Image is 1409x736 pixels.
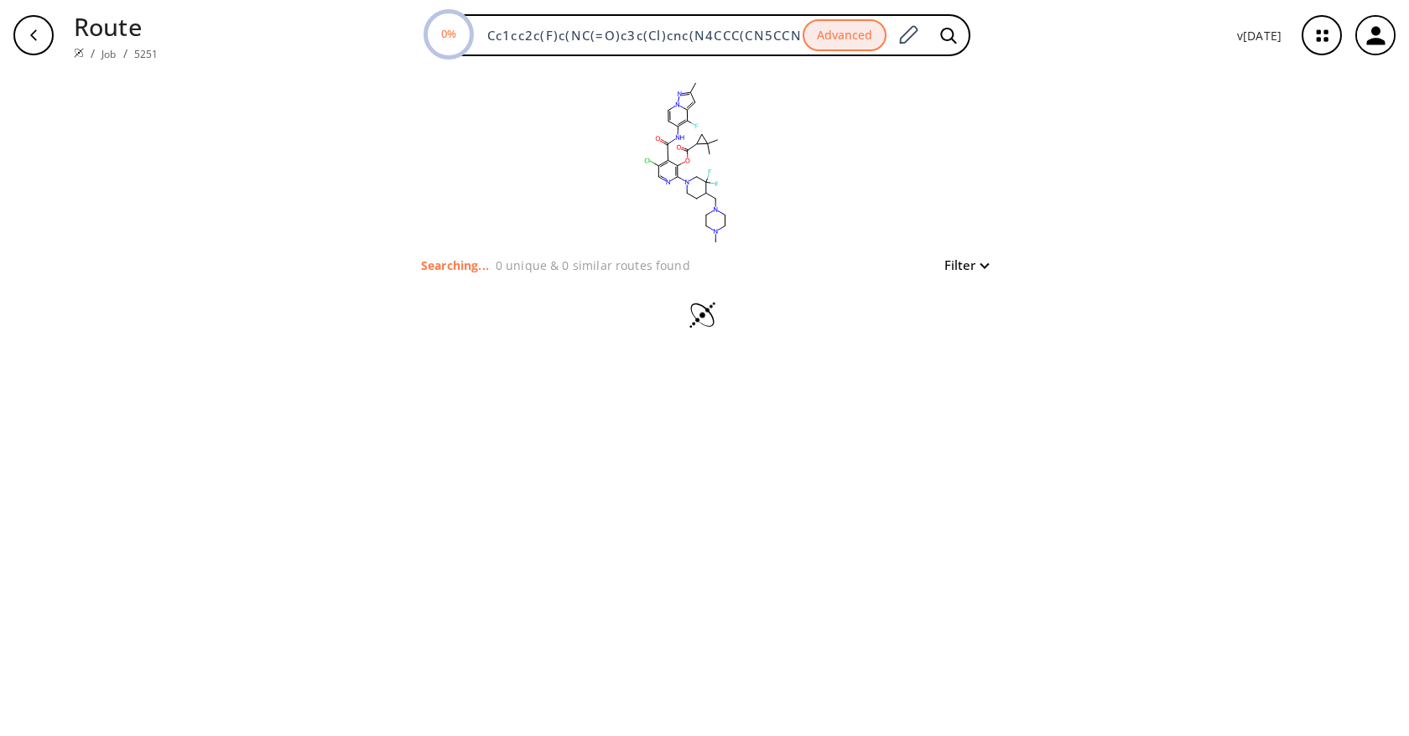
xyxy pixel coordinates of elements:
[477,27,803,44] input: Enter SMILES
[518,70,854,255] svg: Cc1cc2c(F)c(NC(=O)c3c(Cl)cnc(N4CCC(CN5CCN(C)CC5)C(F)(F)C4)c3OC(=O)C3CC3(C)C)ccn2n1
[134,47,159,61] a: 5251
[74,8,158,44] p: Route
[123,44,127,62] li: /
[74,48,84,58] img: Spaya logo
[934,259,988,272] button: Filter
[496,257,690,274] p: 0 unique & 0 similar routes found
[101,47,116,61] a: Job
[803,19,886,52] button: Advanced
[91,44,95,62] li: /
[421,257,489,274] p: Searching...
[1237,27,1282,44] p: v [DATE]
[441,26,456,41] text: 0%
